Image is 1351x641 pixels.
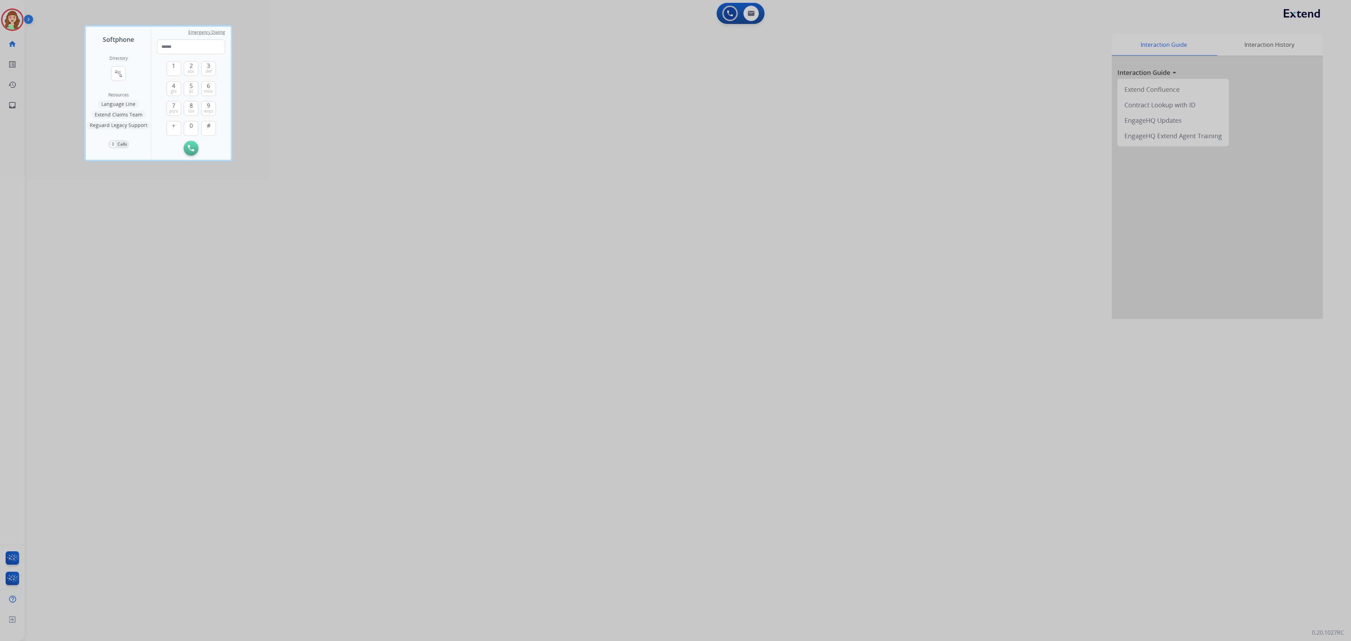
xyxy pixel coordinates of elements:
[166,81,181,96] button: 4ghi
[109,56,128,61] h2: Directory
[172,101,175,110] span: 7
[171,89,177,94] span: ghi
[1312,628,1344,637] p: 0.20.1027RC
[190,101,193,110] span: 8
[205,69,212,74] span: def
[103,34,134,44] span: Softphone
[172,82,175,90] span: 4
[172,62,175,70] span: 1
[201,61,216,76] button: 3def
[108,92,129,98] span: Resources
[184,121,198,136] button: 0
[91,110,146,119] button: Extend Claims Team
[166,61,181,76] button: 1
[201,121,216,136] button: #
[166,121,181,136] button: +
[204,89,213,94] span: mno
[169,108,178,114] span: pqrs
[207,101,210,110] span: 9
[189,89,193,94] span: jkl
[201,81,216,96] button: 6mno
[184,61,198,76] button: 2abc
[190,82,193,90] span: 5
[190,62,193,70] span: 2
[188,108,194,114] span: tuv
[201,101,216,116] button: 9wxyz
[204,108,213,114] span: wxyz
[108,140,129,148] button: 0Calls
[166,101,181,116] button: 7pqrs
[110,141,116,147] p: 0
[207,82,210,90] span: 6
[86,121,151,129] button: Reguard Legacy Support
[207,121,210,130] span: #
[118,141,127,147] p: Calls
[114,69,123,78] mat-icon: connect_without_contact
[190,121,193,130] span: 0
[207,62,210,70] span: 3
[184,81,198,96] button: 5jkl
[184,101,198,116] button: 8tuv
[188,69,195,74] span: abc
[188,145,194,151] img: call-button
[188,30,225,35] span: Emergency Dialing
[98,100,139,108] button: Language Line
[172,121,175,130] span: +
